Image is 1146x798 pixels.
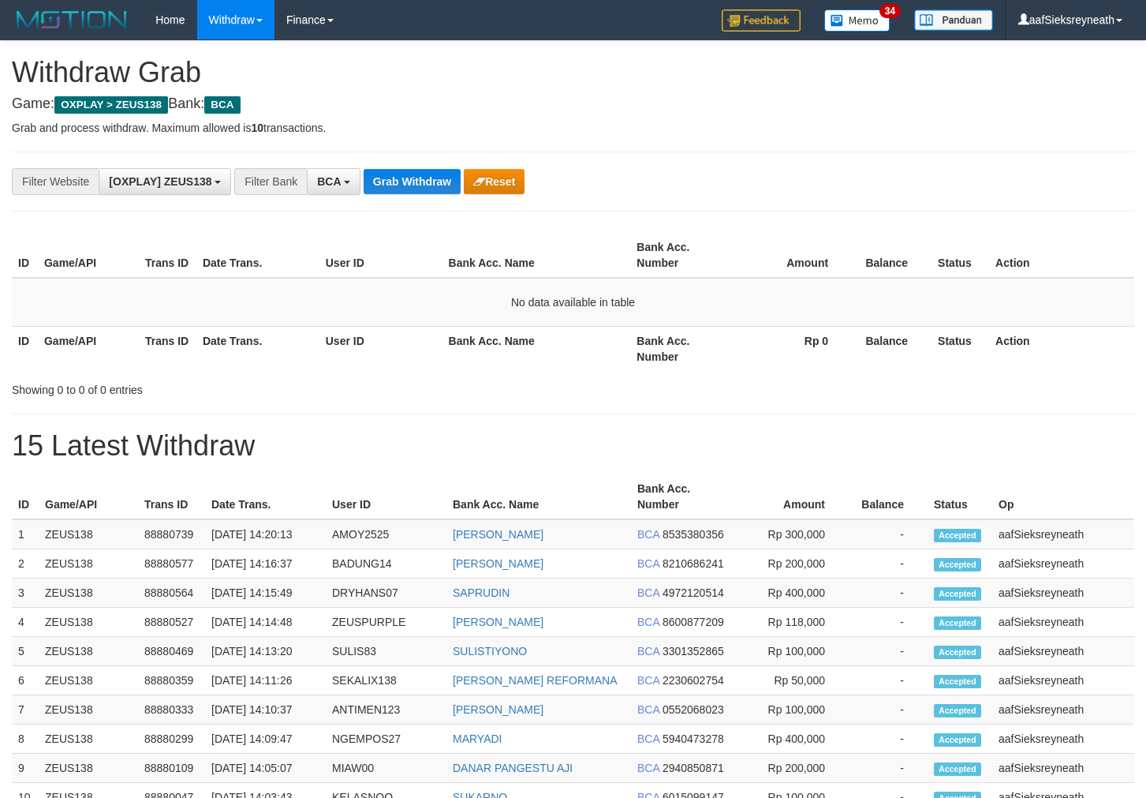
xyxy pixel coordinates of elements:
[39,666,138,695] td: ZEUS138
[139,233,196,278] th: Trans ID
[12,57,1134,88] h1: Withdraw Grab
[630,233,731,278] th: Bank Acc. Number
[934,733,981,747] span: Accepted
[849,637,928,666] td: -
[992,549,1134,579] td: aafSieksreyneath
[637,732,659,745] span: BCA
[992,474,1134,519] th: Op
[849,725,928,754] td: -
[731,233,852,278] th: Amount
[989,233,1134,278] th: Action
[12,120,1134,136] p: Grab and process withdraw. Maximum allowed is transactions.
[730,637,849,666] td: Rp 100,000
[442,326,631,371] th: Bank Acc. Name
[39,695,138,725] td: ZEUS138
[12,608,39,637] td: 4
[109,175,211,188] span: [OXPLAY] ZEUS138
[12,579,39,608] td: 3
[453,557,543,570] a: [PERSON_NAME]
[992,579,1134,608] td: aafSieksreyneath
[453,645,527,658] a: SULISTIYONO
[849,519,928,549] td: -
[453,732,502,745] a: MARYADI
[992,666,1134,695] td: aafSieksreyneath
[138,579,205,608] td: 88880564
[326,754,446,783] td: MIAW00
[39,579,138,608] td: ZEUS138
[205,637,326,666] td: [DATE] 14:13:20
[234,168,307,195] div: Filter Bank
[205,754,326,783] td: [DATE] 14:05:07
[12,695,39,725] td: 7
[637,528,659,541] span: BCA
[138,637,205,666] td: 88880469
[453,528,543,541] a: [PERSON_NAME]
[205,474,326,519] th: Date Trans.
[730,725,849,754] td: Rp 400,000
[852,233,931,278] th: Balance
[251,122,263,134] strong: 10
[138,754,205,783] td: 88880109
[12,666,39,695] td: 6
[139,326,196,371] th: Trans ID
[39,474,138,519] th: Game/API
[317,175,341,188] span: BCA
[138,549,205,579] td: 88880577
[39,519,138,549] td: ZEUS138
[196,326,319,371] th: Date Trans.
[442,233,631,278] th: Bank Acc. Name
[849,695,928,725] td: -
[326,695,446,725] td: ANTIMEN123
[934,587,981,601] span: Accepted
[12,549,39,579] td: 2
[989,326,1134,371] th: Action
[39,725,138,754] td: ZEUS138
[992,637,1134,666] td: aafSieksreyneath
[934,704,981,717] span: Accepted
[12,168,99,195] div: Filter Website
[992,695,1134,725] td: aafSieksreyneath
[637,557,659,570] span: BCA
[663,557,724,570] span: Copy 8210686241 to clipboard
[326,666,446,695] td: SEKALIX138
[637,674,659,687] span: BCA
[326,637,446,666] td: SULIS83
[39,754,138,783] td: ZEUS138
[631,474,730,519] th: Bank Acc. Number
[38,326,139,371] th: Game/API
[12,96,1134,112] h4: Game: Bank:
[326,519,446,549] td: AMOY2525
[12,725,39,754] td: 8
[914,9,993,31] img: panduan.png
[12,376,465,398] div: Showing 0 to 0 of 0 entries
[12,233,38,278] th: ID
[326,608,446,637] td: ZEUSPURPLE
[663,528,724,541] span: Copy 8535380356 to clipboard
[730,754,849,783] td: Rp 200,000
[637,586,659,599] span: BCA
[205,695,326,725] td: [DATE] 14:10:37
[319,233,442,278] th: User ID
[38,233,139,278] th: Game/API
[931,326,989,371] th: Status
[326,549,446,579] td: BADUNG14
[730,608,849,637] td: Rp 118,000
[12,278,1134,327] td: No data available in table
[849,608,928,637] td: -
[364,169,461,194] button: Grab Withdraw
[992,754,1134,783] td: aafSieksreyneath
[138,608,205,637] td: 88880527
[205,608,326,637] td: [DATE] 14:14:48
[992,608,1134,637] td: aafSieksreyneath
[12,519,39,549] td: 1
[730,666,849,695] td: Rp 50,000
[39,637,138,666] td: ZEUS138
[12,8,132,32] img: MOTION_logo.png
[326,579,446,608] td: DRYHANS07
[849,549,928,579] td: -
[931,233,989,278] th: Status
[326,725,446,754] td: NGEMPOS27
[730,474,849,519] th: Amount
[934,762,981,776] span: Accepted
[138,519,205,549] td: 88880739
